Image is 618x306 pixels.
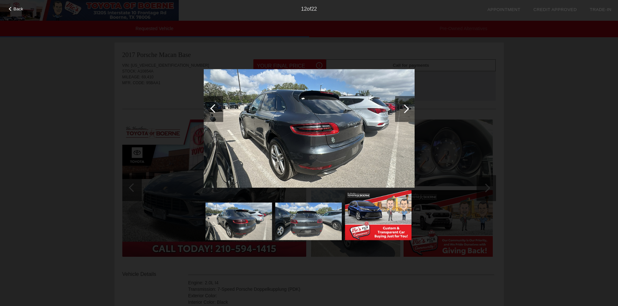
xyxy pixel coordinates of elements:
a: Trade-In [590,7,612,12]
img: image.aspx [345,190,411,240]
span: 12 [301,6,307,12]
img: image.aspx [205,203,272,240]
img: image.aspx [204,69,415,188]
img: image.aspx [275,203,342,240]
a: Appointment [487,7,520,12]
span: 22 [311,6,317,12]
a: Credit Approved [533,7,577,12]
span: Back [14,6,23,11]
